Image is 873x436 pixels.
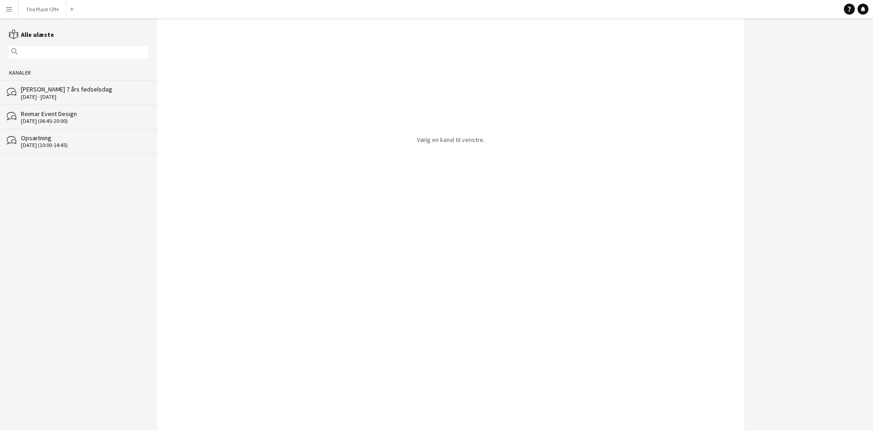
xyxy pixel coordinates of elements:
div: Opsætning [21,134,148,142]
a: Alle ulæste [9,30,54,39]
div: [DATE] (10:00-14:45) [21,142,148,148]
div: [DATE] (06:45-20:00) [21,118,148,124]
button: The Plant CPH [19,0,66,18]
div: [PERSON_NAME] 7 års fødselsdag [21,85,148,93]
p: Vælg en kanal til venstre. [417,136,485,144]
div: Reimar Event Design [21,110,148,118]
div: [DATE] - [DATE] [21,94,148,100]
